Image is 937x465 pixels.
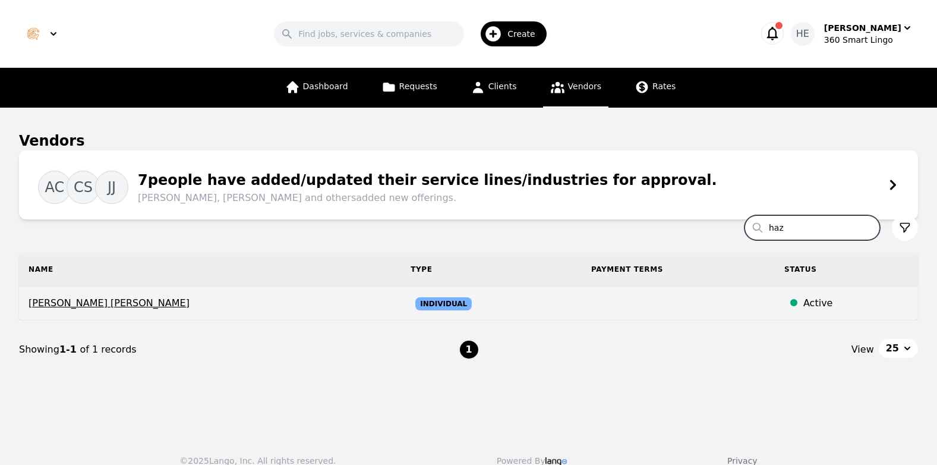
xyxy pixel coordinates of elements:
[274,21,464,46] input: Find jobs, services & companies
[138,191,717,205] span: [PERSON_NAME], [PERSON_NAME] and others added new offerings.
[775,253,918,287] th: Status
[507,28,544,40] span: Create
[19,343,459,357] div: Showing of 1 records
[463,68,524,108] a: Clients
[803,296,908,310] div: Active
[824,22,901,34] div: [PERSON_NAME]
[59,344,80,355] span: 1-1
[399,81,437,91] span: Requests
[19,321,918,379] nav: Page navigation
[74,178,93,197] span: CS
[652,81,676,91] span: Rates
[791,22,913,46] button: HE[PERSON_NAME]360 Smart Lingo
[824,34,913,46] div: 360 Smart Lingo
[24,24,43,43] img: Logo
[744,215,880,240] input: Search
[278,68,355,108] a: Dashboard
[374,68,444,108] a: Requests
[303,81,348,91] span: Dashboard
[796,27,809,41] span: HE
[543,68,608,108] a: Vendors
[851,343,874,357] span: View
[19,253,401,287] th: Name
[488,81,517,91] span: Clients
[582,253,775,287] th: Payment Terms
[892,215,918,241] button: Filter
[128,169,717,205] div: 7 people have added/updated their service lines/industries for approval.
[879,339,918,358] button: 25
[45,178,65,197] span: AC
[19,131,84,150] h1: Vendors
[108,178,116,197] span: JJ
[886,341,899,356] span: 25
[401,253,582,287] th: Type
[29,296,392,310] span: [PERSON_NAME] [PERSON_NAME]
[627,68,683,108] a: Rates
[415,297,472,310] span: Individual
[464,17,554,51] button: Create
[568,81,601,91] span: Vendors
